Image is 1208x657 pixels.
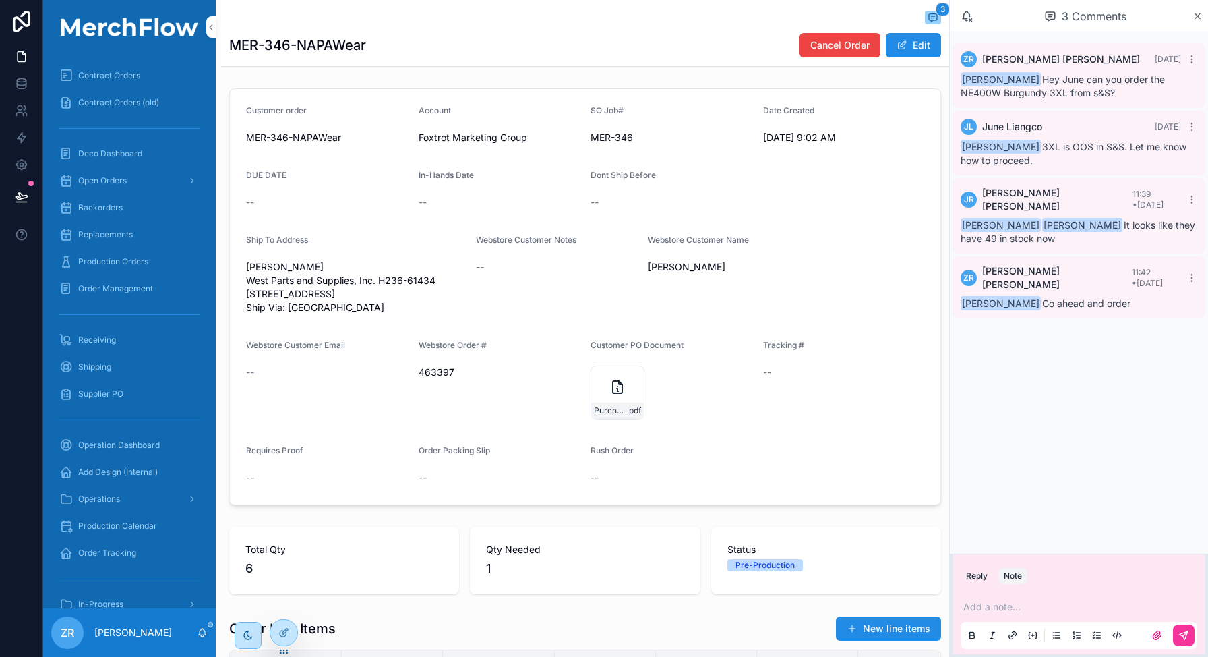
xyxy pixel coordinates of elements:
[648,260,810,274] span: [PERSON_NAME]
[1132,189,1164,210] span: 11:39 • [DATE]
[1004,571,1022,581] div: Note
[78,389,123,399] span: Supplier PO
[51,196,208,220] a: Backorders
[51,592,208,617] a: In-Progress
[963,54,974,65] span: ZR
[1062,8,1126,24] span: 3 Comments
[591,105,624,115] span: SO Job#
[78,148,142,159] span: Deco Dashboard
[594,405,627,416] span: Purchase-Order_463397_1758209108825
[78,202,123,213] span: Backorders
[925,11,941,27] button: 3
[51,18,208,36] img: App logo
[245,559,443,578] span: 6
[51,460,208,484] a: Add Design (Internal)
[982,264,1132,291] span: [PERSON_NAME] [PERSON_NAME]
[763,105,814,115] span: Date Created
[51,169,208,193] a: Open Orders
[246,340,345,350] span: Webstore Customer Email
[246,471,254,484] span: --
[727,543,925,556] span: Status
[419,131,527,144] span: Foxtrot Marketing Group
[51,63,208,88] a: Contract Orders
[78,467,158,478] span: Add Design (Internal)
[476,235,576,245] span: Webstore Customer Notes
[763,340,804,350] span: Tracking #
[810,38,870,52] span: Cancel Order
[78,440,160,451] span: Operation Dashboard
[982,120,1042,134] span: June Liangco
[246,196,254,209] span: --
[964,121,973,132] span: JL
[61,625,74,641] span: ZR
[245,543,443,556] span: Total Qty
[229,36,366,55] h1: MER-346-NAPAWear
[476,260,484,274] span: --
[246,170,286,180] span: DUE DATE
[627,405,641,416] span: .pdf
[78,229,133,240] span: Replacements
[419,471,427,484] span: --
[591,445,634,455] span: Rush Order
[246,105,307,115] span: Customer order
[886,33,941,57] button: Edit
[419,366,580,379] span: 463397
[982,53,1140,66] span: [PERSON_NAME] [PERSON_NAME]
[961,72,1041,86] span: [PERSON_NAME]
[51,250,208,274] a: Production Orders
[94,626,172,639] p: [PERSON_NAME]
[591,471,599,484] span: --
[961,568,993,584] button: Reply
[964,194,974,205] span: JR
[1155,121,1181,132] span: [DATE]
[591,196,599,209] span: --
[51,223,208,247] a: Replacements
[836,617,941,641] button: New line items
[51,328,208,352] a: Receiving
[78,175,127,186] span: Open Orders
[51,382,208,406] a: Supplier PO
[51,355,208,379] a: Shipping
[486,543,684,556] span: Qty Needed
[591,170,656,180] span: Dont Ship Before
[51,433,208,457] a: Operation Dashboard
[419,170,474,180] span: In-Hands Date
[419,445,490,455] span: Order Packing Slip
[648,235,749,245] span: Webstore Customer Name
[961,296,1041,310] span: [PERSON_NAME]
[419,340,487,350] span: Webstore Order #
[78,548,136,559] span: Order Tracking
[43,54,216,608] div: scrollable content
[961,218,1041,232] span: [PERSON_NAME]
[763,366,771,379] span: --
[961,297,1130,309] span: Go ahead and order
[961,141,1186,166] span: 3XL is OOS in S&S. Let me know how to proceed.
[246,235,308,245] span: Ship To Address
[229,619,336,638] h1: Order Line Items
[1155,54,1181,64] span: [DATE]
[246,445,303,455] span: Requires Proof
[735,559,795,571] div: Pre-Production
[419,105,451,115] span: Account
[78,335,116,345] span: Receiving
[982,186,1132,213] span: [PERSON_NAME] [PERSON_NAME]
[936,3,950,16] span: 3
[51,514,208,538] a: Production Calendar
[78,494,120,505] span: Operations
[78,256,148,267] span: Production Orders
[51,277,208,301] a: Order Management
[486,559,684,578] span: 1
[961,140,1041,154] span: [PERSON_NAME]
[1042,218,1122,232] span: [PERSON_NAME]
[78,521,157,532] span: Production Calendar
[591,340,684,350] span: Customer PO Document
[51,541,208,565] a: Order Tracking
[961,74,1165,98] span: Hey June can you order the NE400W Burgundy 3XL from s&S?
[419,196,427,209] span: --
[51,142,208,166] a: Deco Dashboard
[1132,267,1163,288] span: 11:42 • [DATE]
[246,366,254,379] span: --
[763,131,925,144] span: [DATE] 9:02 AM
[51,487,208,511] a: Operations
